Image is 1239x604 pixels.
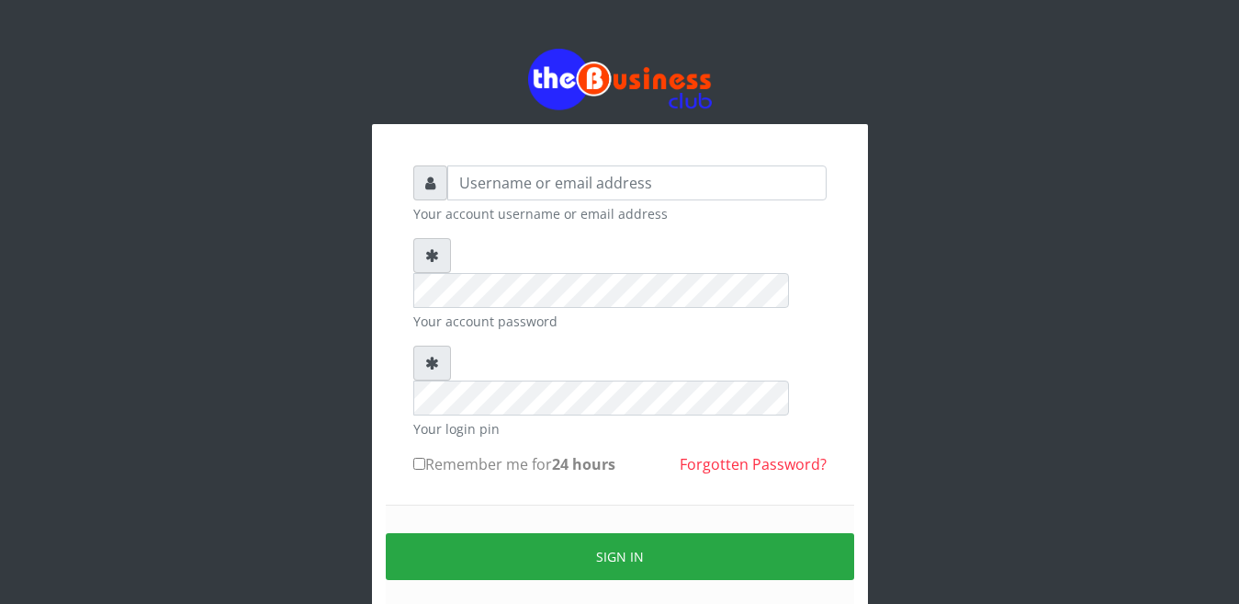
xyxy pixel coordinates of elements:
label: Remember me for [413,453,615,475]
small: Your account username or email address [413,204,827,223]
button: Sign in [386,533,854,580]
input: Remember me for24 hours [413,458,425,470]
small: Your login pin [413,419,827,439]
input: Username or email address [447,165,827,200]
a: Forgotten Password? [680,454,827,474]
small: Your account password [413,312,827,331]
b: 24 hours [552,454,615,474]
